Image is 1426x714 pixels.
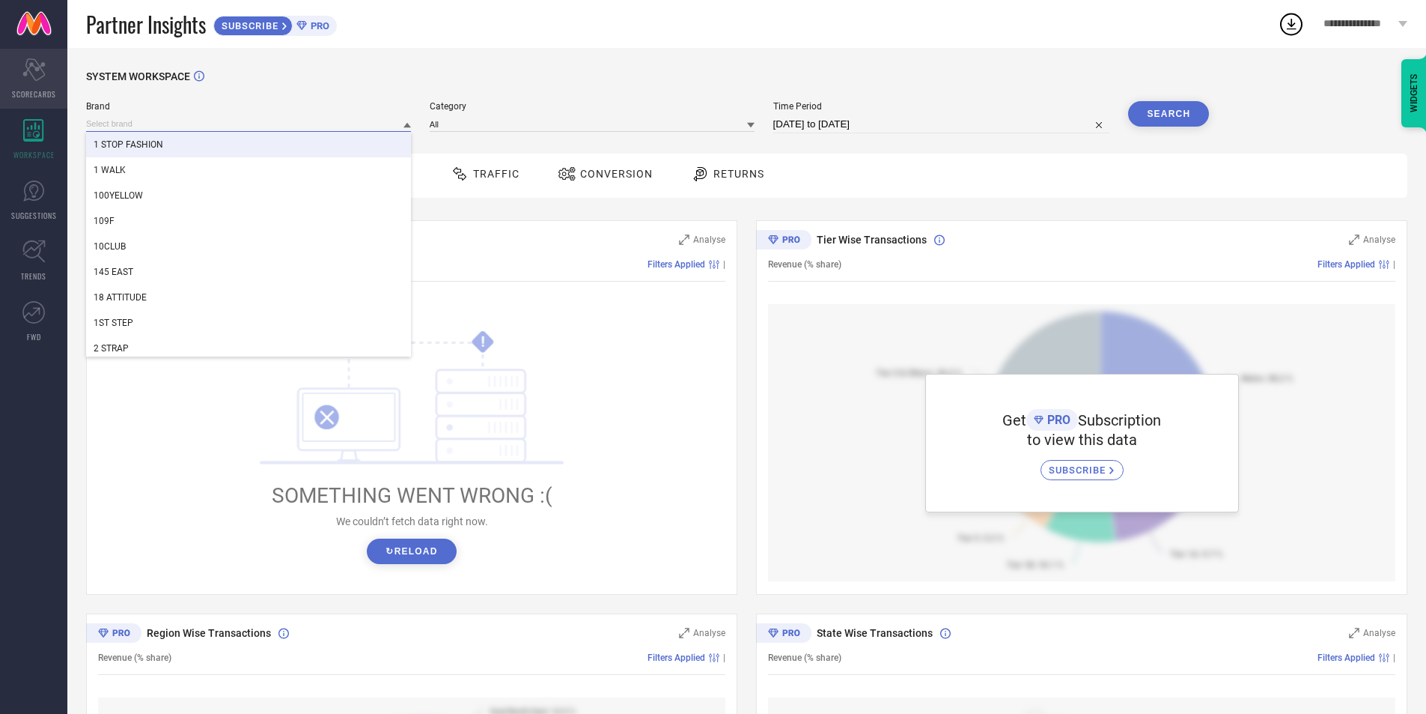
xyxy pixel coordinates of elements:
[94,190,143,201] span: 100YELLOW
[1128,101,1209,127] button: Search
[648,259,705,270] span: Filters Applied
[86,623,141,646] div: Premium
[86,336,411,361] div: 2 STRAP
[1049,465,1109,476] span: SUBSCRIBE
[1363,235,1395,245] span: Analyse
[768,259,841,270] span: Revenue (% share)
[86,9,206,40] span: Partner Insights
[272,483,552,508] span: SOMETHING WENT WRONG :(
[1349,628,1359,638] svg: Zoom
[86,285,411,310] div: 18 ATTITUDE
[86,234,411,259] div: 10CLUB
[307,20,329,31] span: PRO
[86,157,411,183] div: 1 WALK
[11,210,57,221] span: SUGGESTIONS
[773,115,1110,133] input: Select time period
[86,183,411,208] div: 100YELLOW
[1078,411,1161,429] span: Subscription
[86,101,411,112] span: Brand
[94,241,126,252] span: 10CLUB
[580,168,653,180] span: Conversion
[773,101,1110,112] span: Time Period
[94,343,129,354] span: 2 STRAP
[756,623,811,646] div: Premium
[693,235,725,245] span: Analyse
[1393,653,1395,663] span: |
[1349,235,1359,245] svg: Zoom
[693,628,725,638] span: Analyse
[1027,431,1137,449] span: to view this data
[723,653,725,663] span: |
[1393,259,1395,270] span: |
[86,208,411,234] div: 109F
[86,70,190,82] span: SYSTEM WORKSPACE
[336,515,488,527] span: We couldn’t fetch data right now.
[481,333,485,351] tspan: !
[86,310,411,336] div: 1ST STEP
[94,165,126,175] span: 1 WALK
[817,627,933,639] span: State Wise Transactions
[94,292,147,303] span: 18 ATTITUDE
[648,653,705,663] span: Filters Applied
[98,653,171,663] span: Revenue (% share)
[1278,10,1305,37] div: Open download list
[86,259,411,285] div: 145 EAST
[430,101,755,112] span: Category
[27,331,41,342] span: FWD
[817,234,927,246] span: Tier Wise Transactions
[679,235,689,245] svg: Zoom
[473,168,519,180] span: Traffic
[213,12,337,36] a: SUBSCRIBEPRO
[1040,449,1124,480] a: SUBSCRIBE
[94,216,115,226] span: 109F
[723,259,725,270] span: |
[367,539,456,564] button: ↻Reload
[13,149,55,160] span: WORKSPACE
[147,627,271,639] span: Region Wise Transactions
[86,116,411,132] input: Select brand
[94,139,163,150] span: 1 STOP FASHION
[1002,411,1026,429] span: Get
[214,20,282,31] span: SUBSCRIBE
[94,267,133,277] span: 145 EAST
[1043,413,1070,427] span: PRO
[86,132,411,157] div: 1 STOP FASHION
[1317,653,1375,663] span: Filters Applied
[756,230,811,252] div: Premium
[768,653,841,663] span: Revenue (% share)
[94,318,133,328] span: 1ST STEP
[713,168,764,180] span: Returns
[1363,628,1395,638] span: Analyse
[21,270,46,282] span: TRENDS
[679,628,689,638] svg: Zoom
[12,88,56,100] span: SCORECARDS
[1317,259,1375,270] span: Filters Applied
